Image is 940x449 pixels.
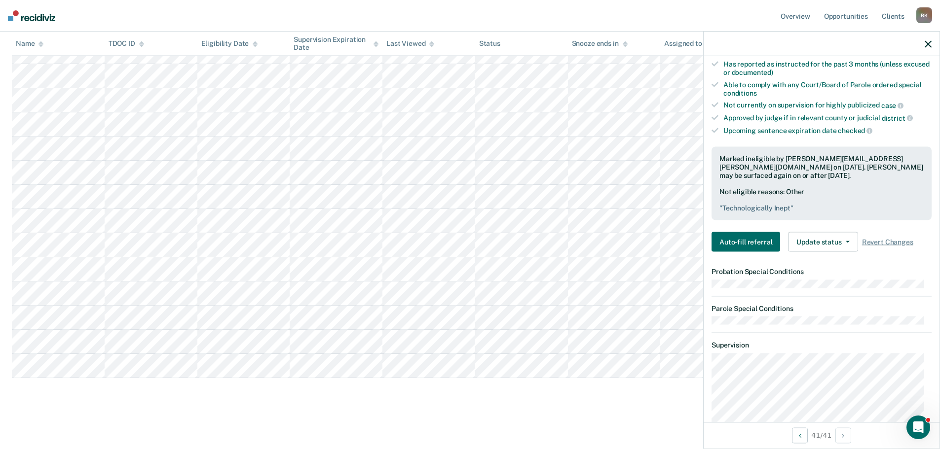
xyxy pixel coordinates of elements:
[838,127,872,135] span: checked
[732,69,773,76] span: documented)
[881,102,903,109] span: case
[16,39,43,48] div: Name
[723,60,932,77] div: Has reported as instructed for the past 3 months (unless excused or
[723,89,757,97] span: conditions
[712,232,784,251] a: Navigate to form link
[109,39,144,48] div: TDOC ID
[719,155,924,179] div: Marked ineligible by [PERSON_NAME][EMAIL_ADDRESS][PERSON_NAME][DOMAIN_NAME] on [DATE]. [PERSON_NA...
[792,427,808,443] button: Previous Opportunity
[294,35,378,52] div: Supervision Expiration Date
[201,39,258,48] div: Eligibility Date
[723,101,932,110] div: Not currently on supervision for highly publicized
[916,7,932,23] div: B K
[572,39,628,48] div: Snooze ends in
[723,126,932,135] div: Upcoming sentence expiration date
[723,114,932,123] div: Approved by judge if in relevant county or judicial
[723,80,932,97] div: Able to comply with any Court/Board of Parole ordered special
[386,39,434,48] div: Last Viewed
[906,415,930,439] iframe: Intercom live chat
[712,232,780,251] button: Auto-fill referral
[712,267,932,276] dt: Probation Special Conditions
[882,114,913,122] span: district
[712,304,932,312] dt: Parole Special Conditions
[704,422,940,448] div: 41 / 41
[719,188,924,212] div: Not eligible reasons: Other
[835,427,851,443] button: Next Opportunity
[479,39,500,48] div: Status
[712,341,932,349] dt: Supervision
[862,238,913,246] span: Revert Changes
[664,39,711,48] div: Assigned to
[719,204,924,212] pre: " Technologically Inept "
[788,232,858,251] button: Update status
[8,10,55,21] img: Recidiviz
